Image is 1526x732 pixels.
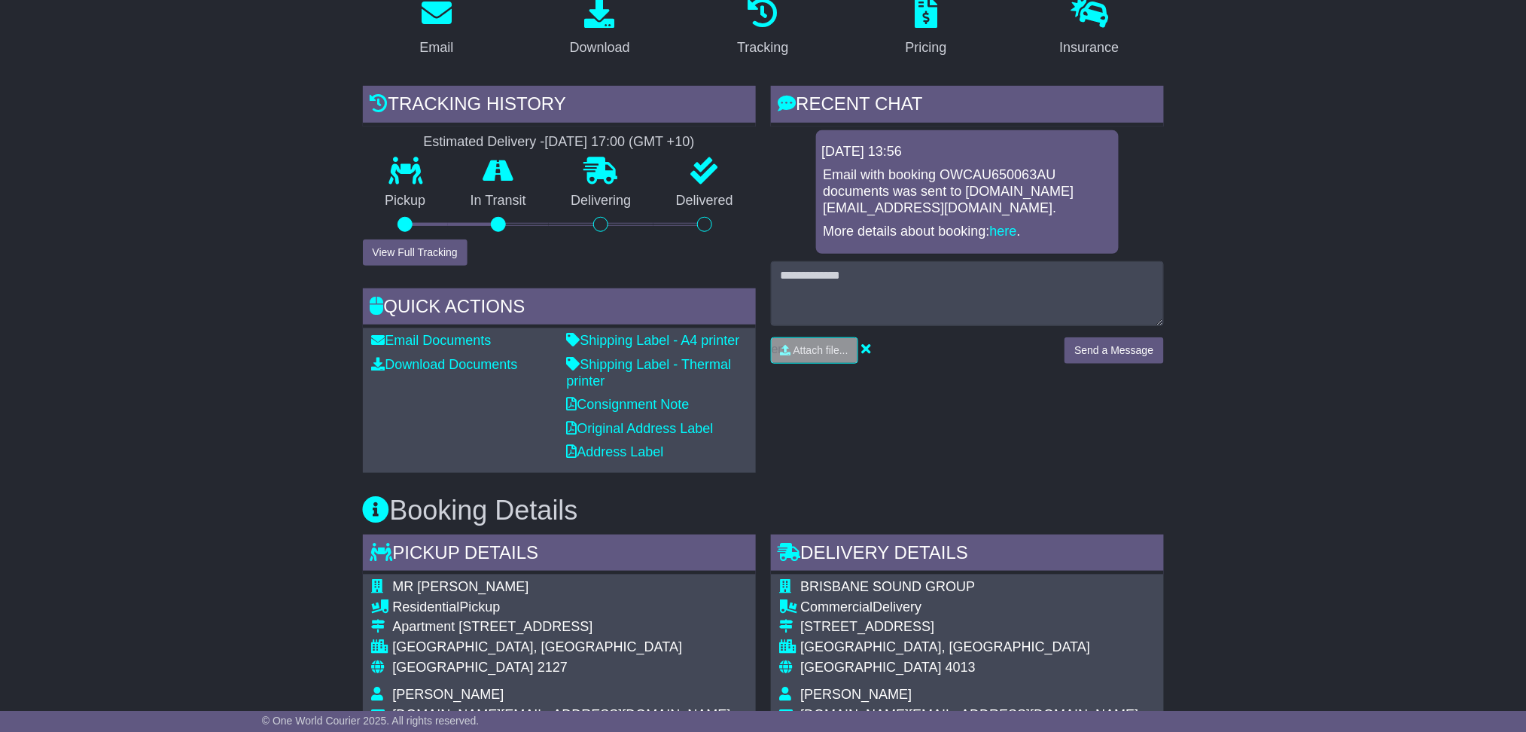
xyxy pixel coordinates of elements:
[570,38,630,58] div: Download
[567,357,732,389] a: Shipping Label - Thermal printer
[363,86,756,127] div: Tracking history
[448,193,549,209] p: In Transit
[363,535,756,575] div: Pickup Details
[801,707,1139,722] span: [DOMAIN_NAME][EMAIL_ADDRESS][DOMAIN_NAME]
[567,397,690,412] a: Consignment Note
[567,444,664,459] a: Address Label
[363,496,1164,526] h3: Booking Details
[801,599,873,615] span: Commercial
[1060,38,1119,58] div: Insurance
[990,224,1017,239] a: here
[801,639,1139,656] div: [GEOGRAPHIC_DATA], [GEOGRAPHIC_DATA]
[393,707,731,722] span: [DOMAIN_NAME][EMAIL_ADDRESS][DOMAIN_NAME]
[262,715,480,727] span: © One World Courier 2025. All rights reserved.
[801,619,1139,636] div: [STREET_ADDRESS]
[906,38,947,58] div: Pricing
[801,579,976,594] span: BRISBANE SOUND GROUP
[363,288,756,329] div: Quick Actions
[737,38,788,58] div: Tracking
[393,660,534,675] span: [GEOGRAPHIC_DATA]
[549,193,654,209] p: Delivering
[372,333,492,348] a: Email Documents
[801,660,942,675] span: [GEOGRAPHIC_DATA]
[393,599,460,615] span: Residential
[363,193,449,209] p: Pickup
[393,599,731,616] div: Pickup
[393,639,731,656] div: [GEOGRAPHIC_DATA], [GEOGRAPHIC_DATA]
[567,421,714,436] a: Original Address Label
[363,239,468,266] button: View Full Tracking
[771,535,1164,575] div: Delivery Details
[946,660,976,675] span: 4013
[824,167,1111,216] p: Email with booking OWCAU650063AU documents was sent to [DOMAIN_NAME][EMAIL_ADDRESS][DOMAIN_NAME].
[1065,337,1163,364] button: Send a Message
[545,134,695,151] div: [DATE] 17:00 (GMT +10)
[372,357,518,372] a: Download Documents
[538,660,568,675] span: 2127
[393,619,731,636] div: Apartment [STREET_ADDRESS]
[653,193,756,209] p: Delivered
[363,134,756,151] div: Estimated Delivery -
[393,687,504,702] span: [PERSON_NAME]
[801,599,1139,616] div: Delivery
[771,86,1164,127] div: RECENT CHAT
[801,687,912,702] span: [PERSON_NAME]
[567,333,740,348] a: Shipping Label - A4 printer
[393,579,529,594] span: MR [PERSON_NAME]
[824,224,1111,240] p: More details about booking: .
[822,144,1113,160] div: [DATE] 13:56
[419,38,453,58] div: Email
